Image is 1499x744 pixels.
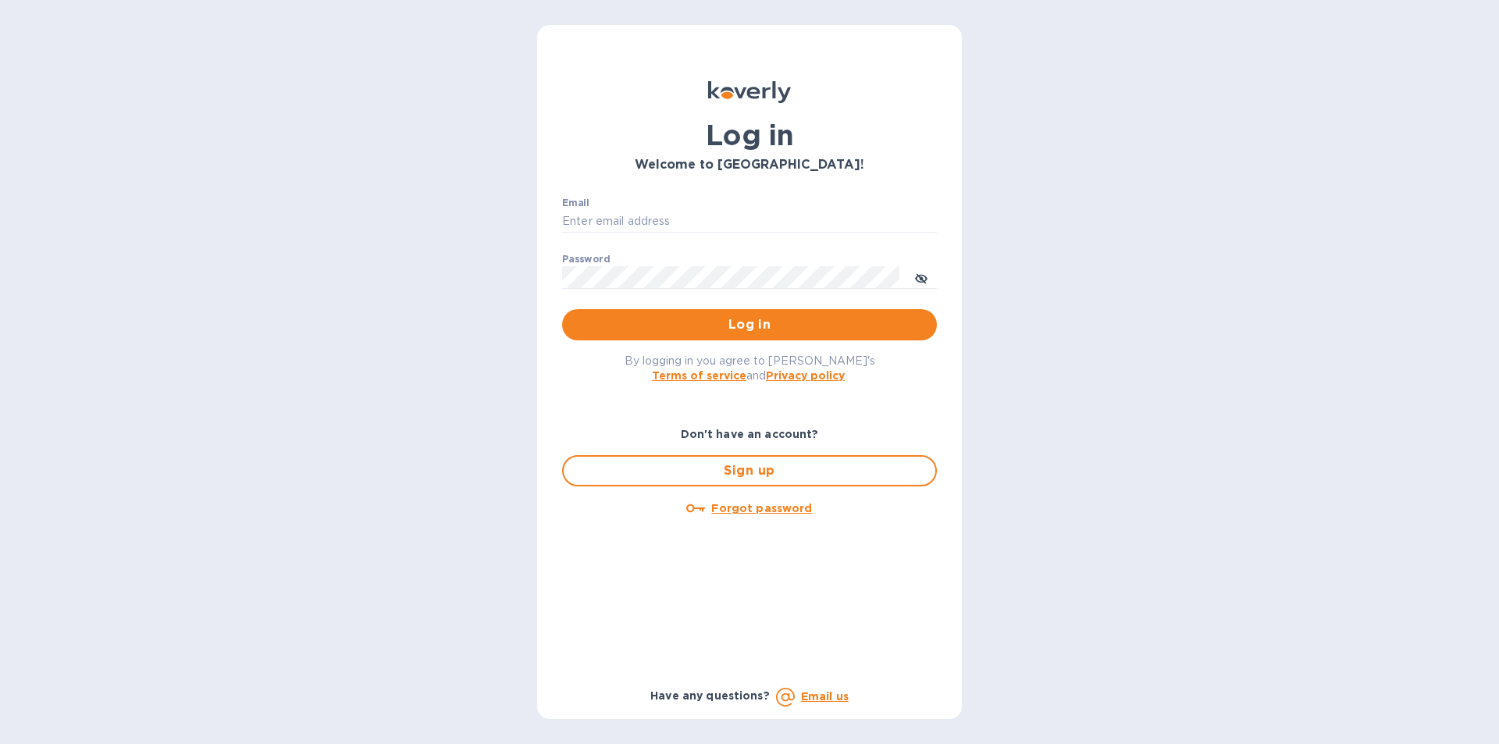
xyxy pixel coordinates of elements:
[652,369,746,382] a: Terms of service
[708,81,791,103] img: Koverly
[562,210,937,233] input: Enter email address
[575,315,924,334] span: Log in
[562,119,937,151] h1: Log in
[906,262,937,293] button: toggle password visibility
[625,354,875,382] span: By logging in you agree to [PERSON_NAME]'s and .
[766,369,845,382] a: Privacy policy
[562,455,937,486] button: Sign up
[650,689,770,702] b: Have any questions?
[801,690,849,703] a: Email us
[562,158,937,173] h3: Welcome to [GEOGRAPHIC_DATA]!
[562,198,589,208] label: Email
[562,309,937,340] button: Log in
[711,502,812,514] u: Forgot password
[576,461,923,480] span: Sign up
[681,428,819,440] b: Don't have an account?
[562,255,610,264] label: Password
